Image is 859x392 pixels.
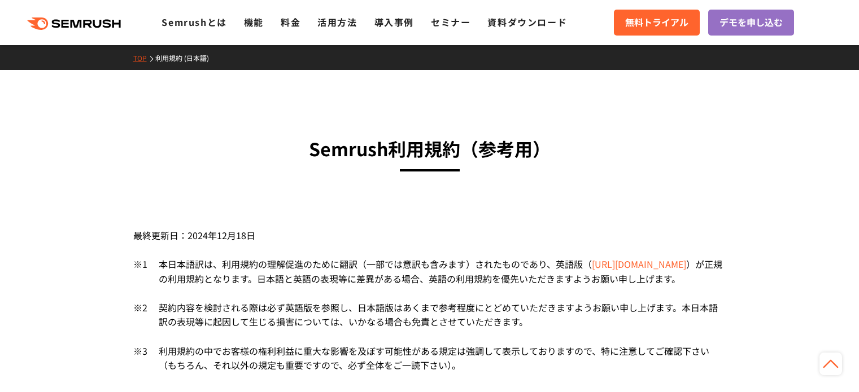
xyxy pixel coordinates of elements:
[155,53,217,63] a: 利用規約 (日本語)
[159,257,583,271] span: 本日本語訳は、利用規約の理解促進のために翻訳（一部では意訳も含みます）されたものであり、英語版
[133,208,726,257] div: 最終更新日：2024年12月18日
[133,344,147,373] div: ※3
[592,257,686,271] a: [URL][DOMAIN_NAME]
[133,301,147,344] div: ※2
[147,301,726,344] div: 契約内容を検討される際は必ず英語版を参照し、日本語版はあくまで参考程度にとどめていただきますようお願い申し上げます。本日本語訳の表現等に起因して生じる損害については、いかなる場合も免責とさせてい...
[244,15,264,29] a: 機能
[147,344,726,373] div: 利用規約の中でお客様の権利利益に重大な影響を及ぼす可能性がある規定は強調して表示しておりますので、特に注意してご確認下さい（もちろん、それ以外の規定も重要ですので、必ず全体をご一読下さい）。
[431,15,470,29] a: セミナー
[487,15,567,29] a: 資料ダウンロード
[133,53,155,63] a: TOP
[720,15,783,30] span: デモを申し込む
[708,10,794,36] a: デモを申し込む
[614,10,700,36] a: 無料トライアル
[374,15,414,29] a: 導入事例
[583,257,695,271] span: （ ）
[159,257,722,285] span: が正規の利用規約となります。日本語と英語の表現等に差異がある場合、英語の利用規約を優先いただきますようお願い申し上げます。
[162,15,226,29] a: Semrushとは
[133,134,726,163] h3: Semrush利用規約 （参考用）
[317,15,357,29] a: 活用方法
[281,15,300,29] a: 料金
[625,15,688,30] span: 無料トライアル
[133,257,147,301] div: ※1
